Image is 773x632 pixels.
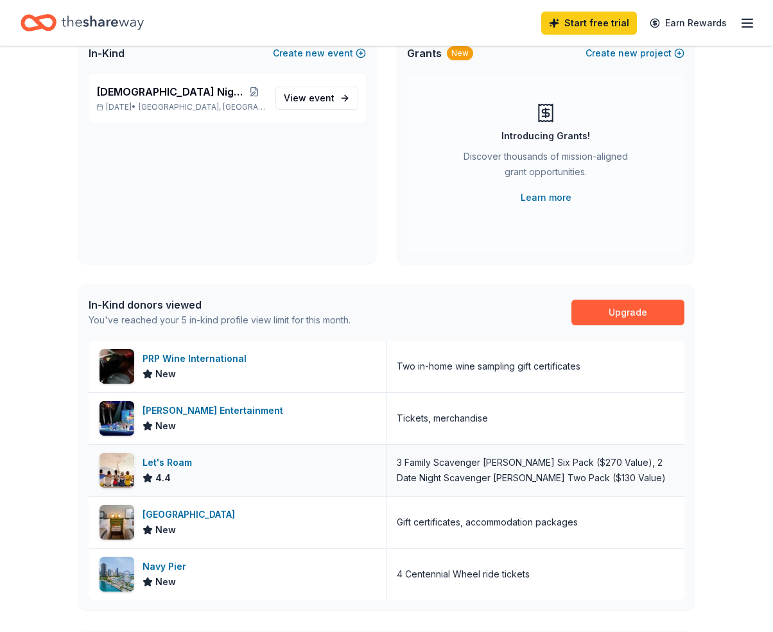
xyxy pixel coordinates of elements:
img: Image for Ingleside Hotel [100,505,134,540]
a: Learn more [521,190,571,205]
div: Navy Pier [143,559,191,574]
div: Two in-home wine sampling gift certificates [397,359,580,374]
img: Image for Let's Roam [100,453,134,488]
a: Start free trial [541,12,637,35]
div: Gift certificates, accommodation packages [397,515,578,530]
button: Createnewevent [273,46,366,61]
a: Upgrade [571,300,684,325]
span: New [155,574,176,590]
span: [DEMOGRAPHIC_DATA] Night 2025 [96,84,244,99]
span: New [155,366,176,382]
div: In-Kind donors viewed [89,297,351,312]
span: 4.4 [155,470,171,486]
a: Earn Rewards [642,12,734,35]
div: PRP Wine International [143,351,252,366]
img: Image for Navy Pier [100,557,134,592]
span: Grants [407,46,442,61]
span: new [306,46,325,61]
div: Let's Roam [143,455,197,470]
div: Introducing Grants! [501,128,590,144]
span: New [155,418,176,434]
span: In-Kind [89,46,125,61]
div: 3 Family Scavenger [PERSON_NAME] Six Pack ($270 Value), 2 Date Night Scavenger [PERSON_NAME] Two ... [397,455,674,486]
div: [PERSON_NAME] Entertainment [143,403,288,418]
div: 4 Centennial Wheel ride tickets [397,567,530,582]
div: You've reached your 5 in-kind profile view limit for this month. [89,312,351,328]
img: Image for PRP Wine International [100,349,134,384]
span: View [284,90,334,106]
a: Home [21,8,144,38]
div: [GEOGRAPHIC_DATA] [143,507,240,522]
a: View event [275,87,358,110]
div: Discover thousands of mission-aligned grant opportunities. [458,149,633,185]
span: New [155,522,176,538]
span: [GEOGRAPHIC_DATA], [GEOGRAPHIC_DATA] [139,102,265,112]
div: New [447,46,473,60]
button: Createnewproject [586,46,684,61]
div: Tickets, merchandise [397,411,488,426]
span: new [618,46,638,61]
img: Image for Feld Entertainment [100,401,134,436]
span: event [309,92,334,103]
p: [DATE] • [96,102,265,112]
